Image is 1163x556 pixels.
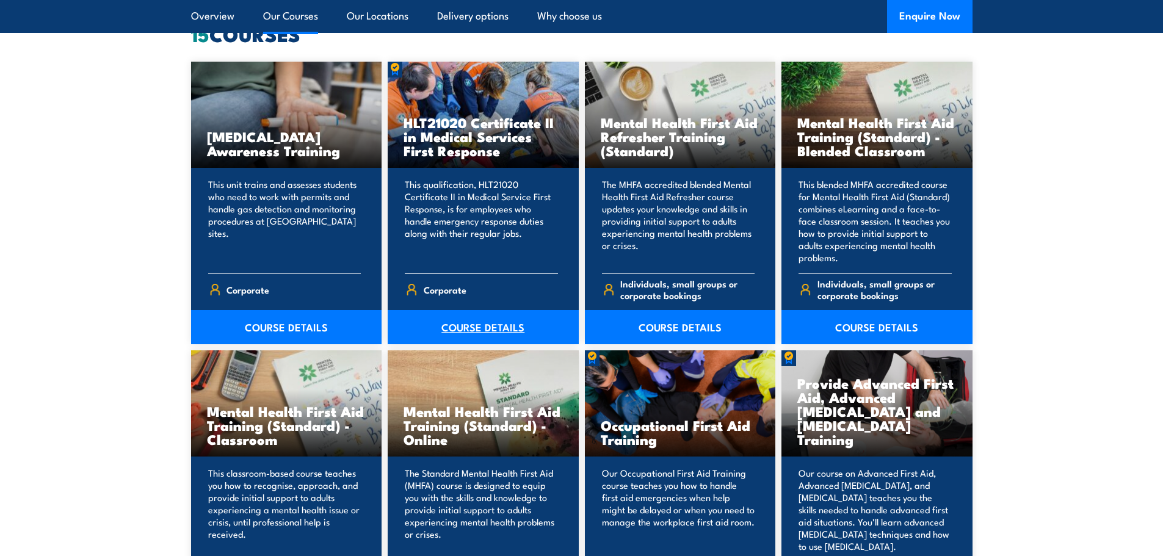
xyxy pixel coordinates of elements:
p: This classroom-based course teaches you how to recognise, approach, and provide initial support t... [208,467,361,552]
h3: Mental Health First Aid Refresher Training (Standard) [601,115,760,157]
h3: Occupational First Aid Training [601,418,760,446]
a: COURSE DETAILS [388,310,579,344]
h3: Provide Advanced First Aid, Advanced [MEDICAL_DATA] and [MEDICAL_DATA] Training [797,376,957,446]
h3: Mental Health First Aid Training (Standard) - Classroom [207,404,366,446]
span: Individuals, small groups or corporate bookings [620,278,755,301]
span: Corporate [226,280,269,299]
p: This blended MHFA accredited course for Mental Health First Aid (Standard) combines eLearning and... [799,178,952,264]
p: This unit trains and assesses students who need to work with permits and handle gas detection and... [208,178,361,264]
h3: [MEDICAL_DATA] Awareness Training [207,129,366,157]
p: This qualification, HLT21020 Certificate II in Medical Service First Response, is for employees w... [405,178,558,264]
a: COURSE DETAILS [781,310,973,344]
h3: Mental Health First Aid Training (Standard) - Online [404,404,563,446]
p: The Standard Mental Health First Aid (MHFA) course is designed to equip you with the skills and k... [405,467,558,552]
h3: HLT21020 Certificate II in Medical Services First Response [404,115,563,157]
span: Individuals, small groups or corporate bookings [817,278,952,301]
span: Corporate [424,280,466,299]
a: COURSE DETAILS [191,310,382,344]
a: COURSE DETAILS [585,310,776,344]
h2: COURSES [191,25,973,42]
h3: Mental Health First Aid Training (Standard) - Blended Classroom [797,115,957,157]
p: The MHFA accredited blended Mental Health First Aid Refresher course updates your knowledge and s... [602,178,755,264]
p: Our Occupational First Aid Training course teaches you how to handle first aid emergencies when h... [602,467,755,552]
p: Our course on Advanced First Aid, Advanced [MEDICAL_DATA], and [MEDICAL_DATA] teaches you the ski... [799,467,952,552]
strong: 15 [191,18,209,49]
